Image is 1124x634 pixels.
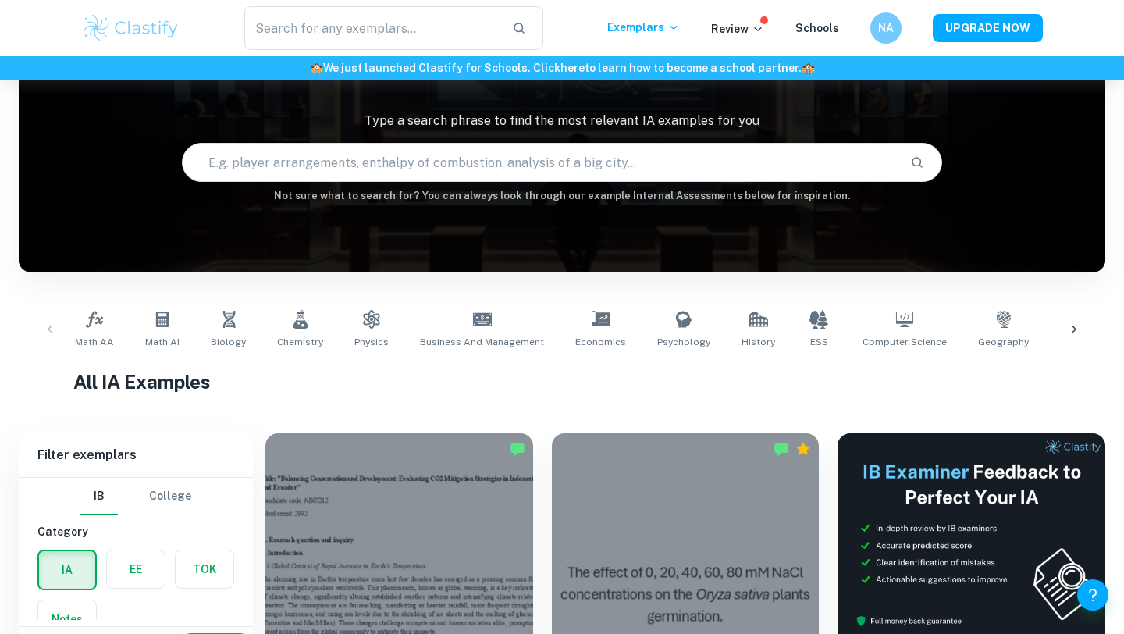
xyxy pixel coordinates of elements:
span: Chemistry [277,335,323,349]
span: 🏫 [802,62,815,74]
button: TOK [176,550,233,588]
img: Marked [510,441,525,457]
h6: Category [37,523,234,540]
input: E.g. player arrangements, enthalpy of combustion, analysis of a big city... [183,141,898,184]
span: Business and Management [420,335,544,349]
h6: Not sure what to search for? You can always look through our example Internal Assessments below f... [19,188,1105,204]
p: Exemplars [607,19,680,36]
span: Biology [211,335,246,349]
h6: NA [877,20,895,37]
img: Clastify logo [81,12,180,44]
span: Math AI [145,335,180,349]
p: Type a search phrase to find the most relevant IA examples for you [19,112,1105,130]
img: Marked [774,441,789,457]
p: Review [711,20,764,37]
a: Schools [795,22,839,34]
input: Search for any exemplars... [244,6,500,50]
span: Geography [978,335,1029,349]
button: IB [80,478,118,515]
button: EE [107,550,165,588]
button: College [149,478,191,515]
button: NA [870,12,902,44]
img: Thumbnail [838,433,1105,634]
button: UPGRADE NOW [933,14,1043,42]
span: 🏫 [310,62,323,74]
span: Economics [575,335,626,349]
h1: All IA Examples [73,368,1051,396]
span: Physics [354,335,389,349]
button: IA [39,551,95,589]
span: Computer Science [863,335,947,349]
a: here [560,62,585,74]
span: ESS [810,335,828,349]
h6: Filter exemplars [19,433,253,477]
span: Psychology [657,335,710,349]
div: Filter type choice [80,478,191,515]
span: History [742,335,775,349]
h6: We just launched Clastify for Schools. Click to learn how to become a school partner. [3,59,1121,77]
button: Help and Feedback [1077,579,1108,611]
button: Search [904,149,930,176]
div: Premium [795,441,811,457]
span: Math AA [75,335,114,349]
